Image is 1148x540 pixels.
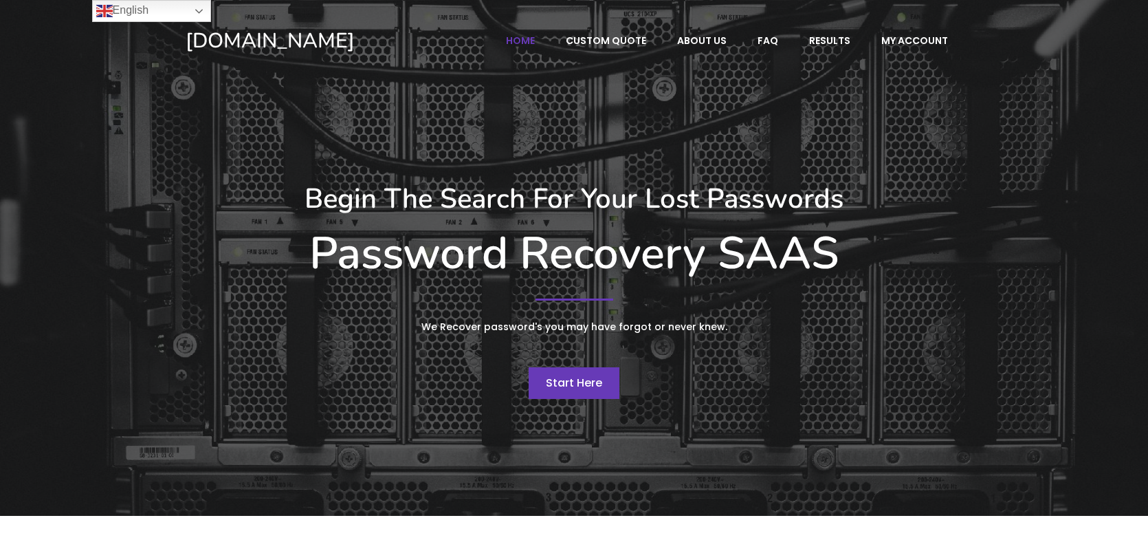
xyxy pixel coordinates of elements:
a: About Us [663,28,741,54]
span: About Us [677,34,727,47]
span: Custom Quote [566,34,646,47]
span: Home [506,34,535,47]
a: Start Here [529,367,619,399]
a: Custom Quote [551,28,661,54]
span: FAQ [758,34,778,47]
p: We Recover password's you may have forgot or never knew. [316,318,832,336]
a: FAQ [743,28,793,54]
span: Start Here [546,375,602,391]
a: [DOMAIN_NAME] [186,28,449,54]
a: My account [867,28,962,54]
h3: Begin The Search For Your Lost Passwords [186,182,962,215]
span: My account [881,34,948,47]
span: Results [809,34,850,47]
a: Home [492,28,549,54]
h1: Password Recovery SAAS [186,227,962,281]
a: Results [795,28,865,54]
img: en [96,3,113,19]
